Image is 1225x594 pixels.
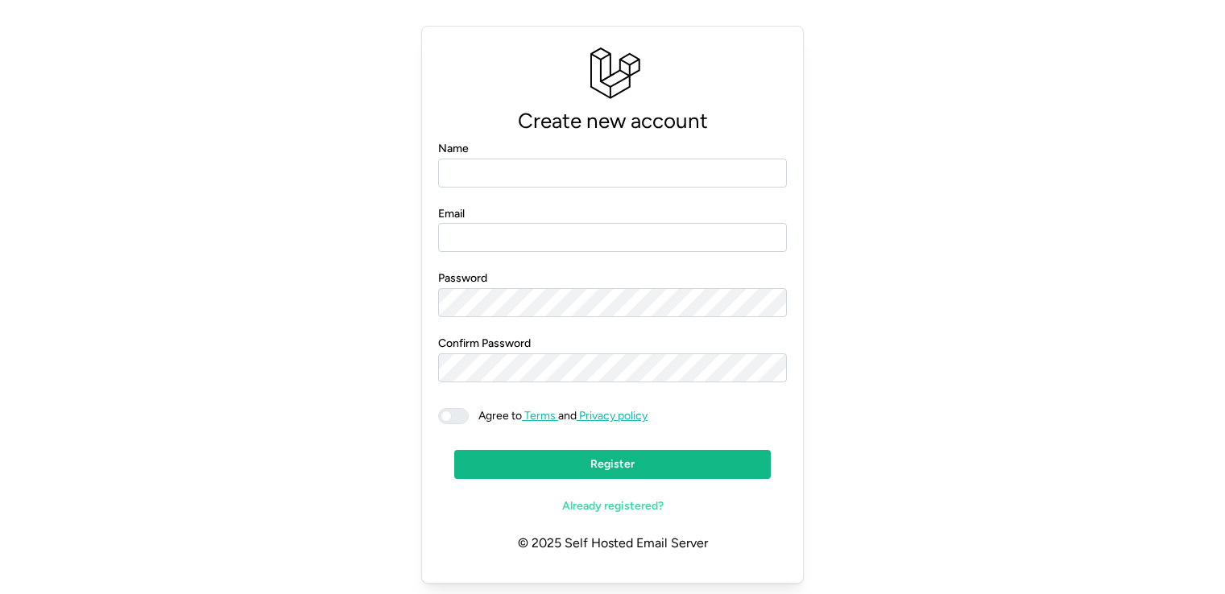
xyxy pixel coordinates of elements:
[438,335,531,353] label: Confirm Password
[562,493,664,520] span: Already registered?
[478,409,522,423] span: Agree to
[454,450,771,479] button: Register
[438,521,787,567] p: © 2025 Self Hosted Email Server
[590,451,635,478] span: Register
[522,409,558,423] a: Terms
[438,270,487,287] label: Password
[454,492,771,521] a: Already registered?
[438,140,469,158] label: Name
[438,205,465,223] label: Email
[469,408,648,424] span: and
[577,409,648,423] a: Privacy policy
[438,104,787,138] p: Create new account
